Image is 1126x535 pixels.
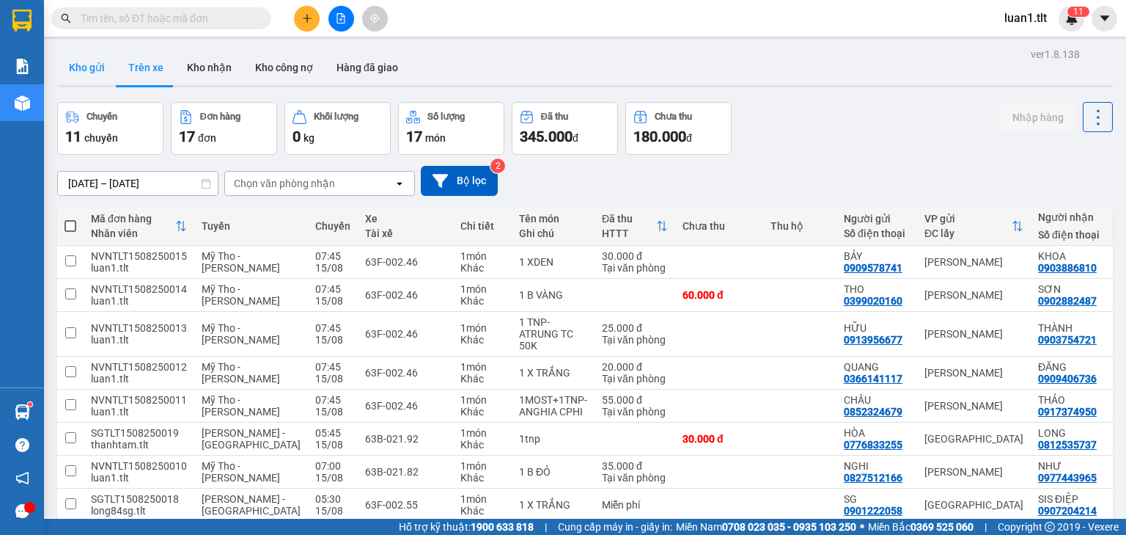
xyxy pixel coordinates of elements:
span: Mỹ Tho - [PERSON_NAME] [202,394,280,418]
button: Chuyến11chuyến [57,102,163,155]
div: NVNTLT1508250011 [91,394,187,406]
div: 0907204214 [1038,505,1097,517]
img: logo-vxr [12,10,32,32]
div: luan1.tlt [91,295,187,307]
div: thanhtam.tlt [91,439,187,451]
div: Mã đơn hàng [91,213,175,225]
span: món [425,132,446,144]
div: 63F-002.55 [365,499,446,511]
div: Số điện thoại [844,228,910,239]
button: file-add [328,6,354,32]
div: 35.000 đ [602,460,668,472]
div: 15/08 [315,295,350,307]
div: NVNTLT1508250014 [91,283,187,295]
div: SƠN [1038,283,1104,295]
div: HÒA [844,427,910,439]
div: 0776833255 [844,439,902,451]
div: Thu hộ [770,220,829,232]
div: 1 món [460,460,504,472]
div: 07:45 [315,361,350,373]
div: Khác [460,373,504,385]
img: solution-icon [15,59,30,74]
span: 17 [406,128,422,145]
span: ⚪️ [860,524,864,530]
div: 1 XDEN [519,256,587,268]
div: Chọn văn phòng nhận [234,176,335,191]
div: Tại văn phòng [602,262,668,274]
span: đ [573,132,578,144]
div: 1MOST+1TNP-ANGHIA CPHI [519,394,587,418]
div: NVNTLT1508250013 [91,322,187,334]
span: Mỹ Tho - [PERSON_NAME] [202,361,280,385]
div: [PERSON_NAME] [924,400,1023,412]
span: 11 [65,128,81,145]
div: 15/08 [315,472,350,484]
span: | [545,519,547,535]
span: [PERSON_NAME] - [GEOGRAPHIC_DATA] [202,493,301,517]
div: Ghi chú [519,228,587,239]
div: [PERSON_NAME] [924,289,1023,301]
div: Đã thu [602,213,656,225]
button: Bộ lọc [421,166,498,196]
div: 0827512166 [844,472,902,484]
strong: 0369 525 060 [910,521,974,533]
div: luan1.tlt [91,406,187,418]
span: copyright [1045,522,1055,532]
div: ver 1.8.138 [1031,46,1080,62]
span: Cung cấp máy in - giấy in: [558,519,672,535]
span: caret-down [1098,12,1111,25]
div: 0399020160 [844,295,902,307]
div: NVNTLT1508250015 [91,250,187,262]
div: Khác [460,295,504,307]
div: [PERSON_NAME] [924,466,1023,478]
div: 60.000 đ [682,289,756,301]
div: NVNTLT1508250012 [91,361,187,373]
div: 63B-021.92 [365,433,446,445]
span: 0 [292,128,301,145]
div: Tại văn phòng [602,406,668,418]
span: Miền Nam [676,519,856,535]
span: plus [302,13,312,23]
div: NVNTLT1508250010 [91,460,187,472]
div: 07:45 [315,322,350,334]
button: Đơn hàng17đơn [171,102,277,155]
button: Khối lượng0kg [284,102,391,155]
input: Tìm tên, số ĐT hoặc mã đơn [81,10,254,26]
div: Người nhận [1038,211,1104,223]
div: luan1.tlt [91,472,187,484]
div: 55.000 đ [602,394,668,406]
div: 1 món [460,394,504,406]
button: Kho công nợ [243,50,325,85]
button: caret-down [1092,6,1117,32]
div: ĐĂNG [1038,361,1104,373]
div: Tuyến [202,220,301,232]
div: Chưa thu [655,112,692,122]
div: 15/08 [315,406,350,418]
div: 0903886810 [1038,262,1097,274]
div: 15/08 [315,439,350,451]
button: Số lượng17món [398,102,504,155]
span: kg [303,132,314,144]
div: 0852324679 [844,406,902,418]
div: Chuyến [87,112,117,122]
button: Chưa thu180.000đ [625,102,732,155]
div: 1 món [460,283,504,295]
div: NHƯ [1038,460,1104,472]
sup: 1 [28,402,32,407]
div: SIS ĐIỆP [1038,493,1104,505]
div: 1 B VÀNG [519,289,587,301]
div: Đã thu [541,112,568,122]
span: message [15,504,29,518]
span: Mỹ Tho - [PERSON_NAME] [202,250,280,274]
div: Chi tiết [460,220,504,232]
input: Select a date range. [58,172,218,195]
div: 63F-002.46 [365,289,446,301]
div: 0812535737 [1038,439,1097,451]
div: 07:00 [315,460,350,472]
div: HỮU [844,322,910,334]
span: aim [369,13,380,23]
button: aim [362,6,388,32]
div: THO [844,283,910,295]
div: LONG [1038,427,1104,439]
div: 63F-002.46 [365,400,446,412]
